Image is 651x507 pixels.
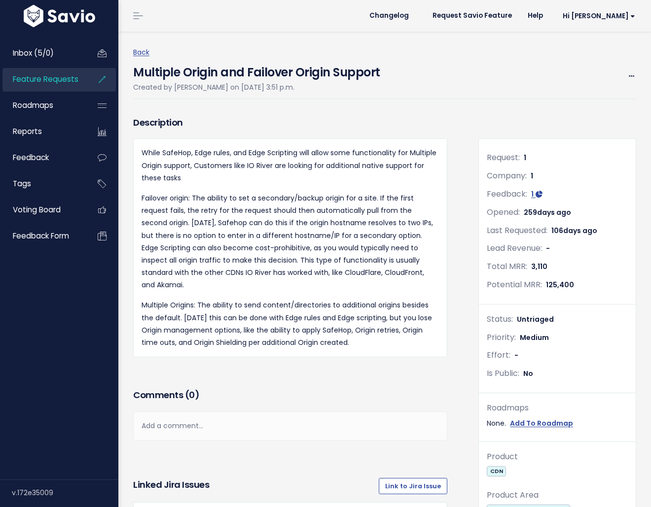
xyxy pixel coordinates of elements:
[2,146,82,169] a: Feedback
[2,199,82,221] a: Voting Board
[487,206,520,218] span: Opened:
[487,349,510,361] span: Effort:
[133,116,447,130] h3: Description
[142,299,439,349] p: Multiple Origins: The ability to send content/directories to additional origins besides the defau...
[487,488,628,503] div: Product Area
[133,47,149,57] a: Back
[487,188,527,200] span: Feedback:
[510,417,573,430] a: Add To Roadmap
[133,59,380,81] h4: Multiple Origin and Failover Origin Support
[551,226,597,236] span: 106
[13,100,53,110] span: Roadmaps
[487,313,513,325] span: Status:
[531,262,547,271] span: 3,110
[487,170,527,181] span: Company:
[2,42,82,65] a: Inbox (5/0)
[546,280,574,290] span: 125,400
[517,314,554,324] span: Untriaged
[563,12,635,20] span: Hi [PERSON_NAME]
[487,279,542,290] span: Potential MRR:
[487,417,628,430] div: None.
[13,204,61,215] span: Voting Board
[13,48,54,58] span: Inbox (5/0)
[487,466,506,476] span: CDN
[13,231,69,241] span: Feedback form
[487,450,628,464] div: Product
[514,350,518,360] span: -
[487,332,516,343] span: Priority:
[13,74,78,84] span: Feature Requests
[133,388,447,402] h3: Comments ( )
[133,411,447,440] div: Add a comment...
[487,152,520,163] span: Request:
[13,178,31,189] span: Tags
[425,8,520,23] a: Request Savio Feature
[2,225,82,247] a: Feedback form
[2,94,82,117] a: Roadmaps
[524,153,526,163] span: 1
[531,171,533,181] span: 1
[13,126,42,136] span: Reports
[520,333,549,342] span: Medium
[551,8,643,24] a: Hi [PERSON_NAME]
[546,243,550,253] span: -
[142,192,439,292] p: Failover origin: The ability to set a secondary/backup origin for a site. If the first request fa...
[379,478,447,494] a: Link to Jira Issue
[524,207,571,217] span: 259
[487,261,527,272] span: Total MRR:
[487,242,542,254] span: Lead Revenue:
[2,172,82,195] a: Tags
[189,389,195,401] span: 0
[563,226,597,236] span: days ago
[487,368,519,379] span: Is Public:
[12,480,118,506] div: v.172e35009
[487,401,628,415] div: Roadmaps
[2,120,82,143] a: Reports
[369,12,409,19] span: Changelog
[133,478,209,494] h3: Linked Jira issues
[537,207,571,217] span: days ago
[523,369,533,378] span: No
[133,82,294,92] span: Created by [PERSON_NAME] on [DATE] 3:51 p.m.
[13,152,49,163] span: Feedback
[2,68,82,91] a: Feature Requests
[21,5,98,27] img: logo-white.9d6f32f41409.svg
[531,189,534,199] span: 1
[142,147,439,184] p: While SafeHop, Edge rules, and Edge Scripting will allow some functionality for Multiple Origin s...
[520,8,551,23] a: Help
[487,225,547,236] span: Last Requested:
[531,189,542,199] a: 1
